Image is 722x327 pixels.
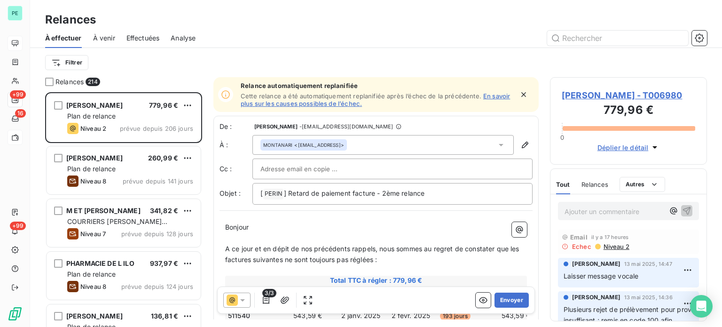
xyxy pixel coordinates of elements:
td: 2 janv. 2025 [337,311,385,321]
label: Cc : [220,164,252,174]
span: 193 jours [440,312,471,320]
a: +99 [8,92,22,107]
input: Adresse email en copie ... [260,162,361,176]
span: Plan de relance [67,270,116,278]
span: M ET [PERSON_NAME] [66,207,141,215]
button: Filtrer [45,55,88,70]
span: ] Retard de paiement facture - 2ème relance [284,189,424,197]
span: De : [220,122,252,131]
span: 13 mai 2025, 14:36 [624,295,673,300]
span: [PERSON_NAME] - T006980 [562,89,695,102]
span: +99 [10,222,26,230]
span: 779,96 € [149,101,178,109]
span: prévue depuis 124 jours [121,283,193,290]
span: [PERSON_NAME] [572,293,620,302]
span: 16 [15,109,26,118]
span: Relances [581,181,608,188]
div: <[EMAIL_ADDRESS]> [263,142,344,148]
h3: 779,96 € [562,102,695,120]
span: Déplier le détail [597,143,649,152]
span: 260,99 € [148,154,178,162]
div: Open Intercom Messenger [690,295,713,318]
span: À effectuer [45,33,82,43]
span: 341,82 € [150,207,178,215]
span: Email [570,233,588,241]
label: À : [220,140,252,150]
span: prévue depuis 206 jours [120,125,193,132]
span: Niveau 7 [80,230,106,238]
span: Total TTC à régler : 779,96 € [227,276,526,285]
span: PERIN [263,189,283,199]
img: Logo LeanPay [8,306,23,321]
td: 543,59 € [279,311,336,321]
span: Plan de relance [67,165,116,173]
span: [PERSON_NAME] [254,124,298,129]
span: Plan de relance [67,112,116,120]
button: Envoyer [494,293,529,308]
span: Objet : [220,189,241,197]
span: Niveau 2 [80,125,106,132]
span: [PERSON_NAME] [572,260,620,268]
td: 543,59 € [474,311,531,321]
span: A ce jour et en dépit de nos précédents rappels, nous sommes au regret de constater que les factu... [225,245,521,263]
span: Relance automatiquement replanifiée [241,82,513,89]
span: COURRIERS [PERSON_NAME] EXCLUSIFS [67,217,167,235]
span: [ [260,189,263,197]
span: 214 [86,78,100,86]
span: 3/3 [262,289,276,297]
span: À venir [93,33,115,43]
span: il y a 17 heures [591,234,628,240]
span: 136,81 € [151,312,178,320]
span: Niveau 8 [80,283,106,290]
span: Laisser message vocale [564,272,638,280]
h3: Relances [45,11,96,28]
div: PE [8,6,23,21]
span: 0 [560,134,564,141]
span: prévue depuis 128 jours [121,230,193,238]
span: Niveau 2 [603,243,629,250]
span: Niveau 8 [80,177,106,185]
span: 13 mai 2025, 14:47 [624,261,672,267]
span: Bonjour [225,223,249,231]
span: [PERSON_NAME] [66,154,123,162]
span: Effectuées [126,33,160,43]
span: [PERSON_NAME] [66,101,123,109]
input: Rechercher [547,31,688,46]
span: +99 [10,90,26,99]
span: Relances [55,77,84,87]
span: - [EMAIL_ADDRESS][DOMAIN_NAME] [299,124,393,129]
span: Tout [556,181,570,188]
span: Cette relance a été automatiquement replanifiée après l’échec de la précédente. [241,92,481,100]
span: [PERSON_NAME] [66,312,123,320]
span: MONTANARI [263,142,292,148]
td: 2 févr. 2025 [385,311,436,321]
span: Analyse [171,33,196,43]
button: Déplier le détail [595,142,663,153]
a: En savoir plus sur les causes possibles de l’échec. [241,92,510,107]
span: prévue depuis 141 jours [123,177,193,185]
span: PHARMACIE DE L ILO [66,259,134,267]
a: 16 [8,111,22,126]
div: grid [45,92,202,327]
span: Echec [572,243,591,250]
span: 511540 [228,311,250,320]
button: Autres [620,177,665,192]
span: 937,97 € [150,259,178,267]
